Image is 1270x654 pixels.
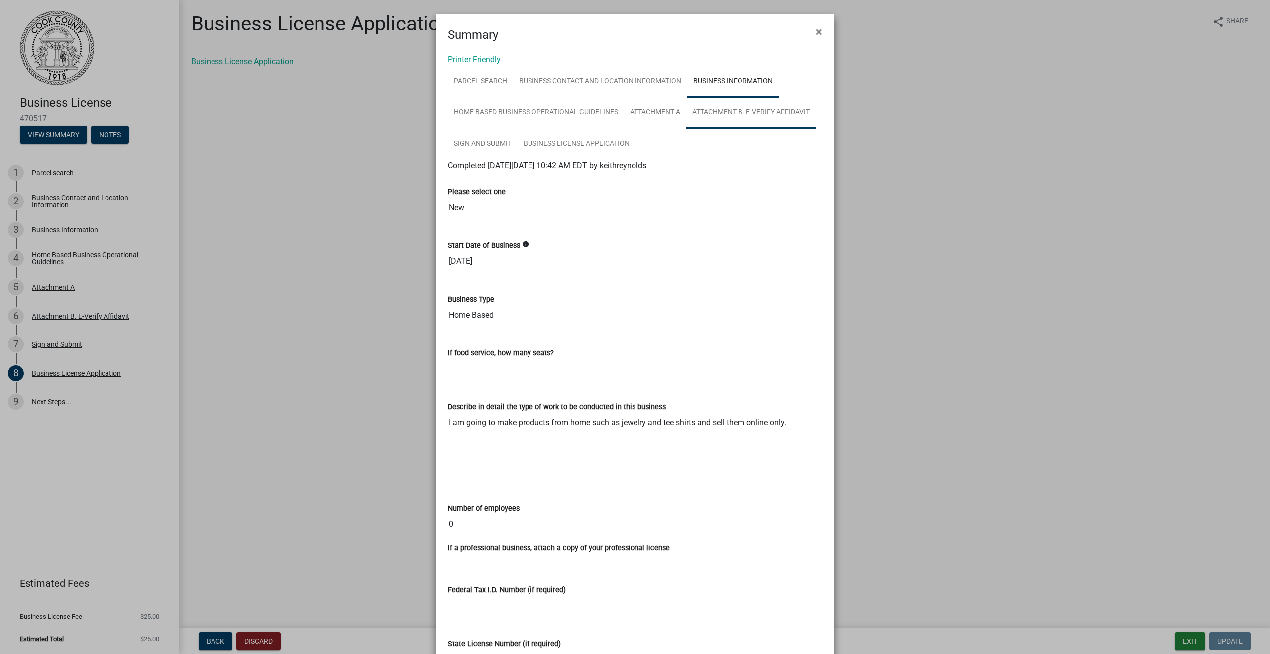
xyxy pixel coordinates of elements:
h4: Summary [448,26,498,44]
label: State License Number (if required) [448,641,561,648]
label: Federal Tax I.D. Number (if required) [448,587,566,594]
label: If a professional business, attach a copy of your professional license [448,545,670,552]
label: Start Date of Business [448,242,520,249]
a: Business Contact and Location Information [513,66,687,98]
label: Please select one [448,189,506,196]
textarea: I am going to make products from home such as jewelry and tee shirts and sell them online only. [448,413,822,480]
a: Attachment A [624,97,686,129]
a: Attachment B. E-Verify Affidavit [686,97,816,129]
a: Printer Friendly [448,55,501,64]
a: Sign and Submit [448,128,518,160]
label: Describe in detail the type of work to be conducted in this business [448,404,666,411]
a: Business Information [687,66,779,98]
span: Completed [DATE][DATE] 10:42 AM EDT by keithreynolds [448,161,646,170]
a: Home Based Business Operational Guidelines [448,97,624,129]
span: × [816,25,822,39]
label: Business Type [448,296,494,303]
button: Close [808,18,830,46]
label: Number of employees [448,505,520,512]
i: info [522,241,529,248]
a: Parcel search [448,66,513,98]
a: Business License Application [518,128,635,160]
label: If food service, how many seats? [448,350,554,357]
